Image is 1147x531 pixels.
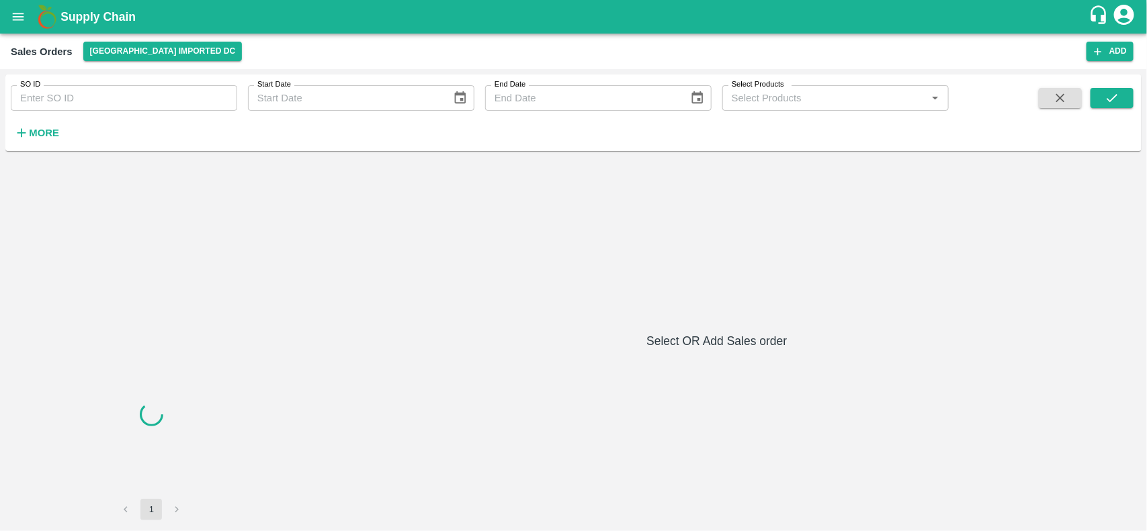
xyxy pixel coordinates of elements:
label: Start Date [257,79,291,90]
strong: More [29,128,59,138]
div: Sales Orders [11,43,73,60]
a: Supply Chain [60,7,1089,26]
button: Choose date [448,85,473,111]
label: Select Products [732,79,784,90]
h6: Select OR Add Sales order [298,332,1136,350]
b: Supply Chain [60,10,136,23]
input: Start Date [248,85,442,111]
div: customer-support [1089,5,1112,29]
input: End Date [485,85,679,111]
button: Select DC [83,42,243,61]
button: Open [927,89,944,107]
div: account of current user [1112,3,1136,31]
input: Enter SO ID [11,85,237,111]
input: Select Products [726,89,923,107]
button: More [11,122,62,144]
button: page 1 [140,499,162,520]
nav: pagination navigation [113,499,189,520]
label: End Date [495,79,525,90]
img: logo [34,3,60,30]
button: Choose date [685,85,710,111]
label: SO ID [20,79,40,90]
button: Add [1087,42,1134,61]
button: open drawer [3,1,34,32]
